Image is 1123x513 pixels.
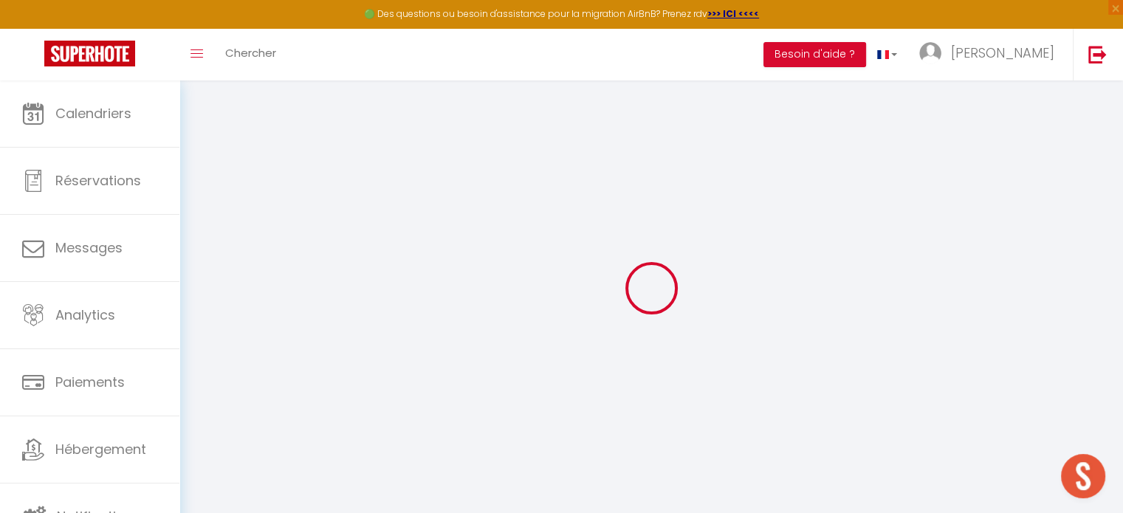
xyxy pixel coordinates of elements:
button: Besoin d'aide ? [763,42,866,67]
span: [PERSON_NAME] [951,44,1054,62]
a: ... [PERSON_NAME] [908,29,1073,80]
span: Réservations [55,171,141,190]
span: Messages [55,238,123,257]
div: Ouvrir le chat [1061,454,1105,498]
span: Hébergement [55,440,146,458]
span: Chercher [225,45,276,61]
a: Chercher [214,29,287,80]
span: Analytics [55,306,115,324]
img: ... [919,42,941,64]
img: Super Booking [44,41,135,66]
a: >>> ICI <<<< [707,7,759,20]
img: logout [1088,45,1107,63]
span: Calendriers [55,104,131,123]
span: Paiements [55,373,125,391]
